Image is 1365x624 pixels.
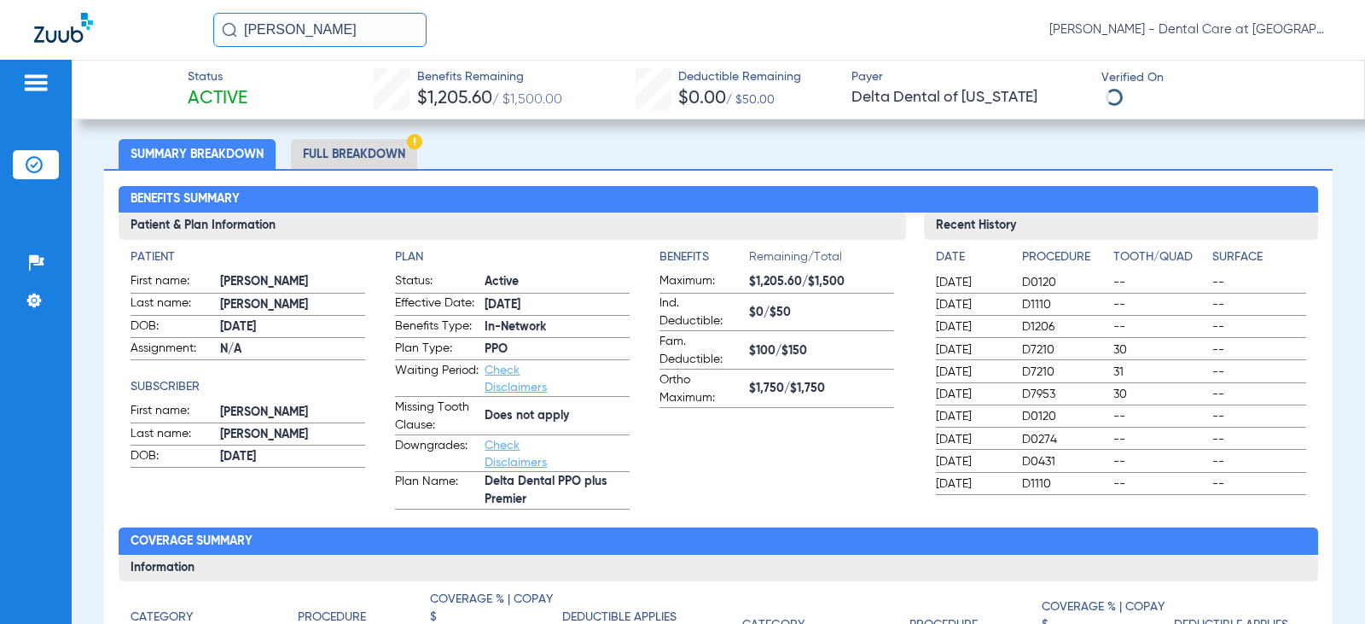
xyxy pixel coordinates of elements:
[749,342,894,360] span: $100/$150
[395,340,479,360] span: Plan Type:
[131,248,365,266] h4: Patient
[220,341,365,359] span: N/A
[1212,408,1305,425] span: --
[851,68,1087,86] span: Payer
[936,453,1008,470] span: [DATE]
[220,296,365,314] span: [PERSON_NAME]
[1113,364,1206,381] span: 31
[749,304,894,322] span: $0/$50
[222,22,237,38] img: Search Icon
[1212,431,1305,448] span: --
[395,399,479,434] span: Missing Tooth Clause:
[492,93,562,107] span: / $1,500.00
[659,333,743,369] span: Fam. Deductible:
[1022,475,1107,493] span: D1110
[749,380,894,398] span: $1,750/$1,750
[213,13,427,47] input: Search for patients
[188,87,247,111] span: Active
[1113,475,1206,493] span: --
[131,425,214,446] span: Last name:
[1212,475,1305,493] span: --
[119,186,1317,213] h2: Benefits Summary
[1113,453,1206,470] span: --
[131,272,214,293] span: First name:
[1212,318,1305,335] span: --
[1022,274,1107,291] span: D0120
[119,528,1317,555] h2: Coverage Summary
[659,295,743,330] span: Ind. Deductible:
[936,248,1008,272] app-breakdown-title: Date
[131,402,214,423] span: First name:
[119,139,276,169] li: Summary Breakdown
[131,318,214,338] span: DOB:
[1022,296,1107,313] span: D1110
[1101,69,1337,87] span: Verified On
[417,68,562,86] span: Benefits Remaining
[1212,341,1305,359] span: --
[1113,408,1206,425] span: --
[1022,248,1107,272] app-breakdown-title: Procedure
[220,448,365,466] span: [DATE]
[936,364,1008,381] span: [DATE]
[220,404,365,422] span: [PERSON_NAME]
[119,213,906,240] h3: Patient & Plan Information
[1212,364,1305,381] span: --
[1212,274,1305,291] span: --
[407,134,422,149] img: Hazard
[1113,431,1206,448] span: --
[936,248,1008,266] h4: Date
[485,273,630,291] span: Active
[1113,318,1206,335] span: --
[485,407,630,425] span: Does not apply
[659,371,743,407] span: Ortho Maximum:
[936,274,1008,291] span: [DATE]
[1212,248,1305,266] h4: Surface
[1212,453,1305,470] span: --
[726,94,775,106] span: / $50.00
[1022,453,1107,470] span: D0431
[1113,386,1206,403] span: 30
[485,296,630,314] span: [DATE]
[1113,296,1206,313] span: --
[749,273,894,291] span: $1,205.60/$1,500
[936,386,1008,403] span: [DATE]
[1212,248,1305,272] app-breakdown-title: Surface
[936,318,1008,335] span: [DATE]
[395,248,630,266] h4: Plan
[485,318,630,336] span: In-Network
[395,295,479,315] span: Effective Date:
[659,272,743,293] span: Maximum:
[34,13,93,43] img: Zuub Logo
[485,473,630,509] span: Delta Dental PPO plus Premier
[188,68,247,86] span: Status
[1049,21,1331,38] span: [PERSON_NAME] - Dental Care at [GEOGRAPHIC_DATA]
[1113,274,1206,291] span: --
[485,364,547,394] a: Check Disclaimers
[220,273,365,291] span: [PERSON_NAME]
[659,248,749,272] app-breakdown-title: Benefits
[395,437,479,471] span: Downgrades:
[1022,386,1107,403] span: D7953
[395,362,479,396] span: Waiting Period:
[1212,386,1305,403] span: --
[1113,248,1206,266] h4: Tooth/Quad
[936,431,1008,448] span: [DATE]
[131,378,365,396] h4: Subscriber
[1022,431,1107,448] span: D0274
[1022,318,1107,335] span: D1206
[131,295,214,315] span: Last name:
[131,447,214,468] span: DOB:
[417,90,492,108] span: $1,205.60
[1022,248,1107,266] h4: Procedure
[220,426,365,444] span: [PERSON_NAME]
[220,318,365,336] span: [DATE]
[749,248,894,272] span: Remaining/Total
[936,341,1008,359] span: [DATE]
[1212,296,1305,313] span: --
[395,272,479,293] span: Status:
[22,73,49,93] img: hamburger-icon
[936,475,1008,493] span: [DATE]
[395,473,479,509] span: Plan Name:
